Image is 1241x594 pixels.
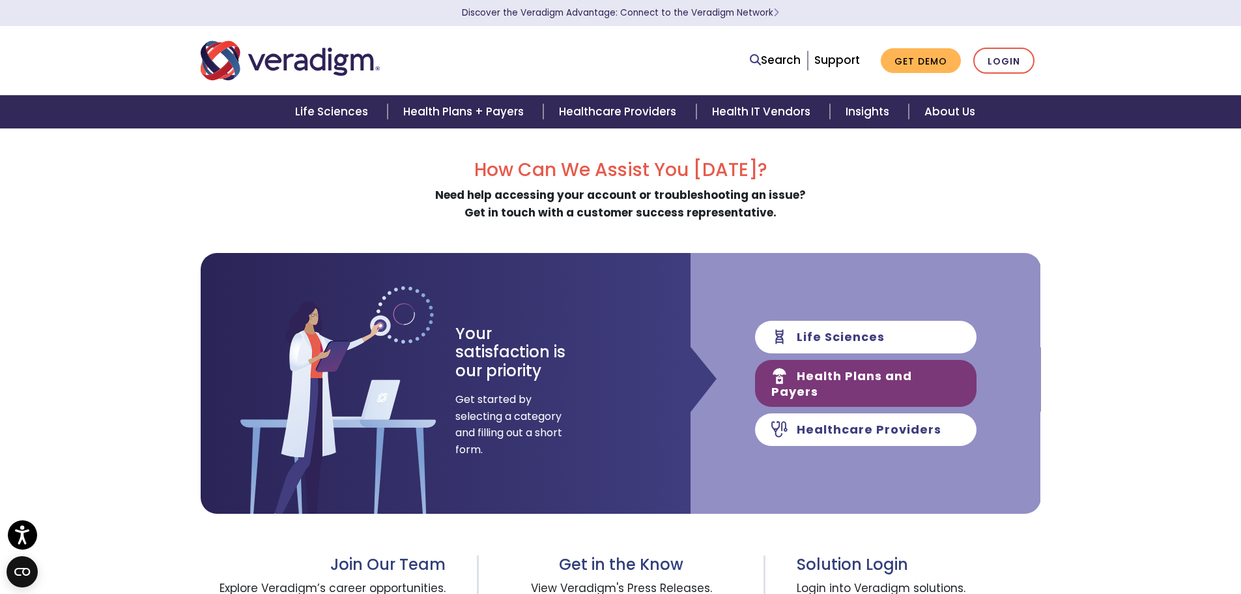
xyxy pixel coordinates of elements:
h3: Get in the Know [510,556,732,574]
h3: Your satisfaction is our priority [455,325,589,381]
button: Open CMP widget [7,556,38,587]
a: Get Demo [881,48,961,74]
a: Health IT Vendors [696,95,830,128]
h2: How Can We Assist You [DATE]? [201,159,1041,181]
a: Search [750,52,801,69]
a: Life Sciences [279,95,388,128]
a: Healthcare Providers [543,95,696,128]
a: Insights [830,95,909,128]
iframe: Drift Chat Widget [991,500,1225,578]
a: Support [814,52,860,68]
span: Get started by selecting a category and filling out a short form. [455,391,563,458]
a: Health Plans + Payers [388,95,543,128]
strong: Need help accessing your account or troubleshooting an issue? Get in touch with a customer succes... [435,187,806,220]
h3: Solution Login [797,556,1040,574]
a: Discover the Veradigm Advantage: Connect to the Veradigm NetworkLearn More [462,7,779,19]
span: Learn More [773,7,779,19]
img: Veradigm logo [201,39,380,82]
h3: Join Our Team [201,556,446,574]
a: Login [973,48,1034,74]
a: About Us [909,95,991,128]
